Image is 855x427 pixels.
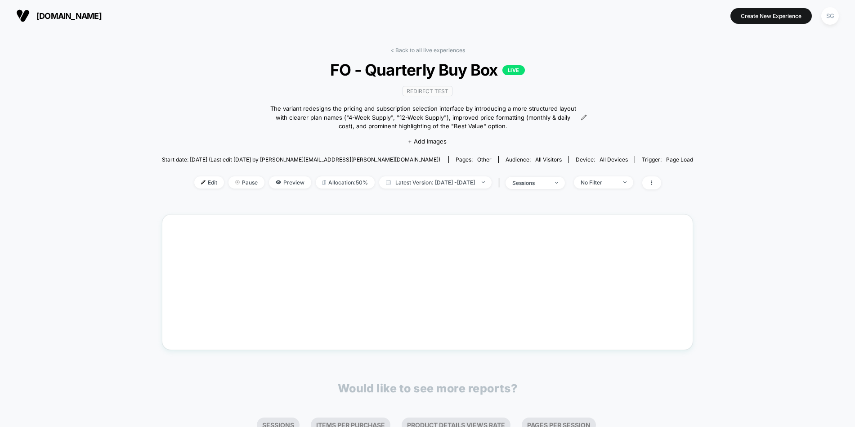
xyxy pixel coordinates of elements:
[201,180,206,184] img: edit
[16,9,30,22] img: Visually logo
[730,8,812,24] button: Create New Experience
[390,47,465,54] a: < Back to all live experiences
[188,60,666,79] span: FO - Quarterly Buy Box
[386,180,391,184] img: calendar
[581,179,617,186] div: No Filter
[600,156,628,163] span: all devices
[569,156,635,163] span: Device:
[403,86,452,96] span: Redirect Test
[623,181,627,183] img: end
[408,138,447,145] span: + Add Images
[482,181,485,183] img: end
[322,180,326,185] img: rebalance
[496,176,506,189] span: |
[535,156,562,163] span: All Visitors
[555,182,558,184] img: end
[642,156,693,163] div: Trigger:
[379,176,492,189] span: Latest Version: [DATE] - [DATE]
[228,176,264,189] span: Pause
[821,7,839,25] div: SG
[235,180,240,184] img: end
[36,11,102,21] span: [DOMAIN_NAME]
[477,156,492,163] span: other
[819,7,842,25] button: SG
[666,156,693,163] span: Page Load
[338,382,518,395] p: Would like to see more reports?
[502,65,525,75] p: LIVE
[506,156,562,163] div: Audience:
[13,9,104,23] button: [DOMAIN_NAME]
[316,176,375,189] span: Allocation: 50%
[268,104,578,131] span: The variant redesigns the pricing and subscription selection interface by introducing a more stru...
[269,176,311,189] span: Preview
[194,176,224,189] span: Edit
[162,156,440,163] span: Start date: [DATE] (Last edit [DATE] by [PERSON_NAME][EMAIL_ADDRESS][PERSON_NAME][DOMAIN_NAME])
[456,156,492,163] div: Pages:
[512,180,548,186] div: sessions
